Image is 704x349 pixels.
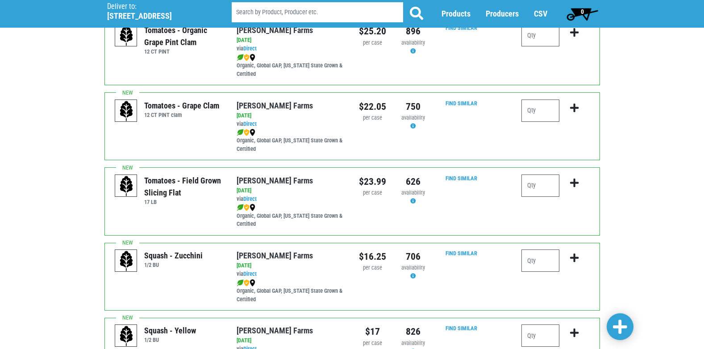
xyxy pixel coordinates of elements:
a: Find Similar [446,25,477,31]
a: 0 [562,5,602,23]
h6: 12 CT PINT clam [144,112,219,118]
div: per case [359,114,386,122]
a: Direct [243,120,257,127]
a: [PERSON_NAME] Farms [237,176,313,185]
div: [DATE] [237,337,345,345]
div: Organic, Global GAP, [US_STATE] State Grown & Certified [237,204,345,229]
div: per case [359,189,386,197]
div: $25.20 [359,24,386,38]
p: Deliver to: [107,2,209,11]
div: [DATE] [237,112,345,120]
h6: 1/2 BU [144,337,196,343]
div: via [237,270,345,278]
img: safety-e55c860ca8c00a9c171001a62a92dabd.png [244,204,250,211]
a: Products [442,9,471,19]
img: placeholder-variety-43d6402dacf2d531de610a020419775a.svg [115,25,137,47]
img: safety-e55c860ca8c00a9c171001a62a92dabd.png [244,129,250,136]
img: leaf-e5c59151409436ccce96b2ca1b28e03c.png [237,204,244,211]
img: map_marker-0e94453035b3232a4d21701695807de9.png [250,129,255,136]
a: Find Similar [446,175,477,182]
div: 706 [400,249,427,264]
div: per case [359,39,386,47]
span: availability [401,114,425,121]
div: 896 [400,24,427,38]
a: Direct [243,195,257,202]
span: availability [401,189,425,196]
a: [PERSON_NAME] Farms [237,326,313,335]
div: 826 [400,324,427,339]
img: placeholder-variety-43d6402dacf2d531de610a020419775a.svg [115,100,137,122]
div: Tomatoes - Grape Clam [144,100,219,112]
div: Tomatoes - Organic Grape Pint Clam [144,24,223,48]
a: Direct [243,45,257,52]
div: [DATE] [237,36,345,45]
div: per case [359,264,386,272]
div: $17 [359,324,386,339]
span: availability [401,264,425,271]
a: CSV [534,9,547,19]
div: $22.05 [359,100,386,114]
div: via [237,45,345,53]
div: [DATE] [237,262,345,270]
a: [PERSON_NAME] Farms [237,25,313,35]
div: Squash - Zucchini [144,249,203,262]
h6: 1/2 BU [144,262,203,268]
input: Qty [521,249,559,272]
input: Qty [521,174,559,197]
div: Tomatoes - Field Grown Slicing Flat [144,174,223,199]
img: leaf-e5c59151409436ccce96b2ca1b28e03c.png [237,129,244,136]
span: 0 [581,8,584,15]
img: map_marker-0e94453035b3232a4d21701695807de9.png [250,279,255,287]
a: Direct [243,270,257,277]
div: [DATE] [237,187,345,195]
span: availability [401,39,425,46]
img: leaf-e5c59151409436ccce96b2ca1b28e03c.png [237,54,244,61]
div: 750 [400,100,427,114]
h6: 12 CT PINT [144,48,223,55]
div: Squash - Yellow [144,324,196,337]
span: availability [401,340,425,346]
a: [PERSON_NAME] Farms [237,101,313,110]
a: Find Similar [446,100,477,107]
div: $23.99 [359,174,386,189]
a: Producers [486,9,519,19]
img: leaf-e5c59151409436ccce96b2ca1b28e03c.png [237,279,244,287]
div: per case [359,339,386,348]
div: 626 [400,174,427,189]
h6: 17 LB [144,199,223,205]
img: map_marker-0e94453035b3232a4d21701695807de9.png [250,54,255,61]
div: via [237,195,345,204]
img: placeholder-variety-43d6402dacf2d531de610a020419775a.svg [115,250,137,272]
input: Qty [521,24,559,46]
img: safety-e55c860ca8c00a9c171001a62a92dabd.png [244,279,250,287]
div: Organic, Global GAP, [US_STATE] State Grown & Certified [237,128,345,154]
div: Organic, Global GAP, [US_STATE] State Grown & Certified [237,53,345,79]
div: Organic, Global GAP, [US_STATE] State Grown & Certified [237,278,345,304]
input: Qty [521,100,559,122]
div: $16.25 [359,249,386,264]
h5: [STREET_ADDRESS] [107,11,209,21]
a: [PERSON_NAME] Farms [237,251,313,260]
input: Qty [521,324,559,347]
img: placeholder-variety-43d6402dacf2d531de610a020419775a.svg [115,325,137,347]
input: Search by Product, Producer etc. [232,3,403,23]
div: via [237,120,345,129]
img: placeholder-variety-43d6402dacf2d531de610a020419775a.svg [115,175,137,197]
a: Find Similar [446,250,477,257]
a: Find Similar [446,325,477,332]
img: safety-e55c860ca8c00a9c171001a62a92dabd.png [244,54,250,61]
img: map_marker-0e94453035b3232a4d21701695807de9.png [250,204,255,211]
